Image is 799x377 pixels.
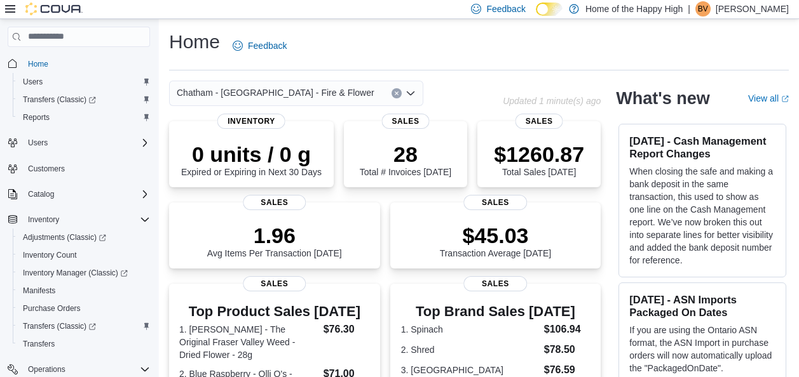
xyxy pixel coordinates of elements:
button: Inventory [3,211,155,228]
a: Transfers (Classic) [13,317,155,335]
p: When closing the safe and making a bank deposit in the same transaction, this used to show as one... [629,165,775,267]
a: Reports [18,110,55,125]
span: Customers [23,161,150,176]
p: 1.96 [207,223,342,248]
p: [PERSON_NAME] [716,1,789,17]
h2: What's new [616,88,709,109]
h3: Top Product Sales [DATE] [179,304,370,319]
h3: [DATE] - Cash Management Report Changes [629,135,775,160]
a: Users [18,74,48,89]
a: Customers [23,161,70,176]
h3: [DATE] - ASN Imports Packaged On Dates [629,293,775,319]
span: Purchase Orders [23,303,81,314]
p: $45.03 [440,223,552,248]
button: Users [3,134,155,152]
span: Transfers (Classic) [18,319,150,334]
span: Feedback [486,3,525,15]
dt: 1. Spinach [401,323,539,336]
button: Transfers [13,335,155,353]
button: Users [23,135,53,150]
img: Cova [25,3,83,15]
a: Transfers (Classic) [18,319,101,334]
span: Catalog [23,187,150,202]
a: Purchase Orders [18,301,86,316]
span: Operations [28,364,65,374]
span: Sales [464,276,527,291]
p: If you are using the Ontario ASN format, the ASN Import in purchase orders will now automatically... [629,324,775,374]
span: Transfers [23,339,55,349]
a: Adjustments (Classic) [13,228,155,246]
h1: Home [169,29,220,55]
a: Inventory Count [18,248,82,263]
button: Home [3,55,155,73]
a: Transfers [18,336,60,352]
span: Sales [516,114,563,129]
span: Transfers (Classic) [23,95,96,105]
button: Purchase Orders [13,300,155,317]
button: Manifests [13,282,155,300]
span: BV [698,1,708,17]
span: Sales [382,114,430,129]
dt: 1. [PERSON_NAME] - The Original Fraser Valley Weed - Dried Flower - 28g [179,323,318,361]
a: Transfers (Classic) [13,91,155,109]
a: Inventory Manager (Classic) [13,264,155,282]
span: Manifests [18,283,150,298]
button: Customers [3,159,155,178]
a: Manifests [18,283,60,298]
p: Home of the Happy High [585,1,683,17]
svg: External link [781,95,789,103]
span: Users [28,138,48,148]
a: View allExternal link [748,93,789,103]
span: Inventory Count [18,248,150,263]
dd: $78.50 [544,342,590,357]
button: Operations [23,362,71,377]
h3: Top Brand Sales [DATE] [401,304,590,319]
span: Home [28,59,48,69]
span: Sales [243,276,306,291]
span: Catalog [28,189,54,199]
p: | [688,1,690,17]
p: $1260.87 [494,142,584,167]
span: Feedback [248,39,287,52]
span: Inventory Manager (Classic) [23,268,128,278]
span: Manifests [23,286,55,296]
p: Updated 1 minute(s) ago [503,96,601,106]
span: Sales [243,195,306,210]
span: Transfers (Classic) [23,321,96,331]
button: Catalog [3,185,155,203]
span: Chatham - [GEOGRAPHIC_DATA] - Fire & Flower [177,85,374,100]
p: 0 units / 0 g [181,142,322,167]
span: Adjustments (Classic) [23,232,106,242]
span: Sales [464,195,527,210]
input: Dark Mode [536,3,563,16]
span: Users [23,135,150,150]
span: Reports [23,112,50,122]
span: Customers [28,164,65,174]
span: Transfers (Classic) [18,92,150,107]
div: Total # Invoices [DATE] [360,142,451,177]
dd: $76.30 [324,322,370,337]
dt: 2. Shred [401,343,539,356]
button: Open list of options [406,88,416,98]
div: Benjamin Venning [695,1,711,17]
span: Users [18,74,150,89]
span: Inventory [217,114,285,129]
a: Feedback [228,33,292,58]
span: Adjustments (Classic) [18,230,150,245]
button: Users [13,73,155,91]
div: Transaction Average [DATE] [440,223,552,258]
button: Clear input [392,88,402,98]
a: Home [23,56,53,72]
p: 28 [360,142,451,167]
span: Inventory [23,212,150,227]
a: Inventory Manager (Classic) [18,265,133,281]
span: Home [23,56,150,72]
dt: 3. [GEOGRAPHIC_DATA] [401,364,539,376]
div: Avg Items Per Transaction [DATE] [207,223,342,258]
dd: $106.94 [544,322,590,337]
span: Inventory Count [23,250,77,260]
span: Transfers [18,336,150,352]
button: Inventory Count [13,246,155,264]
button: Inventory [23,212,64,227]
